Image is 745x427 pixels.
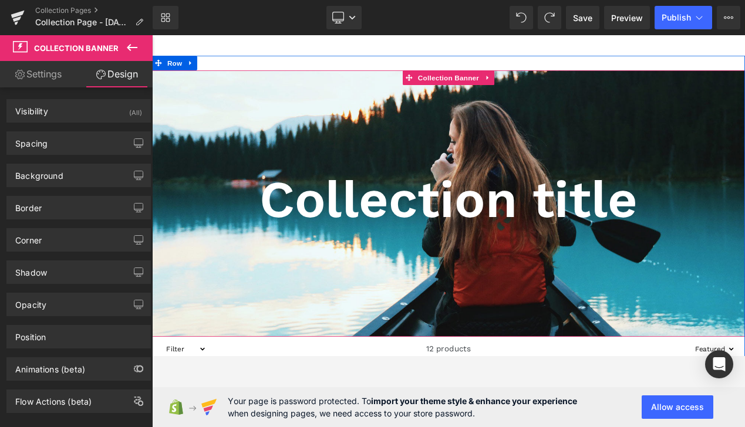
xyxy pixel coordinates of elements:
[655,6,712,29] button: Publish
[604,6,650,29] a: Preview
[611,12,643,24] span: Preview
[35,18,130,27] span: Collection Page - [DATE] 12:30:27
[15,326,46,342] div: Position
[538,6,561,29] button: Redo
[15,229,42,245] div: Corner
[228,395,577,419] span: Your page is password protected. To when designing pages, we need access to your store password.
[717,6,740,29] button: More
[316,50,395,67] span: Collection Banner
[15,32,39,50] span: Row
[79,61,155,87] a: Design
[34,43,119,53] span: Collection Banner
[573,12,592,24] span: Save
[510,6,533,29] button: Undo
[15,358,85,374] div: Animations (beta)
[705,350,733,378] div: Open Intercom Messenger
[39,32,54,50] a: Expand / Collapse
[395,50,410,67] a: Expand / Collapse
[662,13,691,22] span: Publish
[15,293,46,310] div: Opacity
[15,132,48,148] div: Spacing
[642,395,713,419] button: Allow access
[15,261,47,277] div: Shadow
[371,396,577,406] strong: import your theme style & enhance your experience
[35,6,153,15] a: Collection Pages
[15,390,92,406] div: Flow Actions (beta)
[15,196,42,213] div: Border
[329,369,382,398] span: 12 products
[129,100,142,119] div: (All)
[15,100,48,116] div: Visibility
[15,164,63,181] div: Background
[153,6,178,29] a: New Library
